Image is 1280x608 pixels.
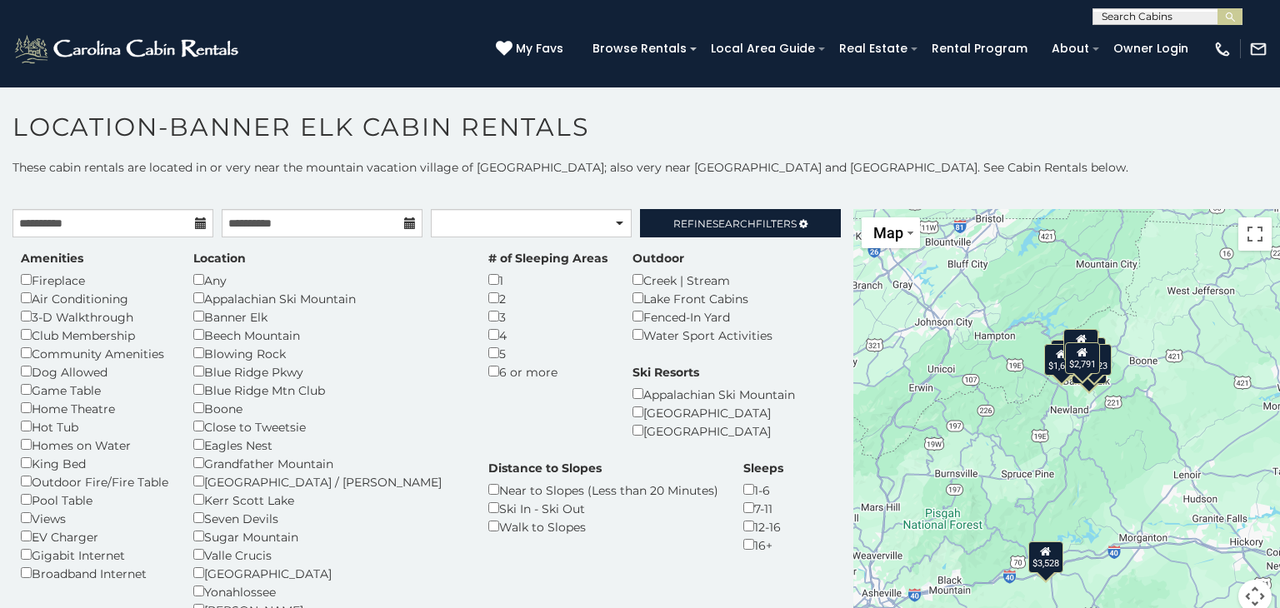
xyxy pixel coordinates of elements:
div: 1 [488,271,607,289]
img: White-1-2.png [12,32,243,66]
div: Near to Slopes (Less than 20 Minutes) [488,481,718,499]
img: phone-regular-white.png [1213,40,1232,58]
div: [GEOGRAPHIC_DATA] [632,403,795,421]
div: $4,319 [1072,352,1107,384]
div: $1,622 [1044,344,1079,376]
a: Real Estate [831,36,916,62]
div: 6 or more [488,362,607,381]
div: 4 [488,326,607,344]
div: Views [21,509,168,527]
div: 1-6 [743,481,783,499]
div: EV Charger [21,527,168,546]
div: Boone [193,399,463,417]
a: Owner Login [1105,36,1197,62]
div: Water Sport Activities [632,326,772,344]
label: Amenities [21,250,83,267]
button: Toggle fullscreen view [1238,217,1272,251]
a: Local Area Guide [702,36,823,62]
label: Distance to Slopes [488,460,602,476]
div: Hot Tub [21,417,168,436]
a: My Favs [496,40,567,58]
div: Fenced-In Yard [632,307,772,326]
div: Sugar Mountain [193,527,463,546]
div: [GEOGRAPHIC_DATA] / [PERSON_NAME] [193,472,463,491]
a: Rental Program [923,36,1036,62]
div: Dog Allowed [21,362,168,381]
div: Outdoor Fire/Fire Table [21,472,168,491]
div: Close to Tweetsie [193,417,463,436]
label: Location [193,250,246,267]
div: Lake Front Cabins [632,289,772,307]
div: Creek | Stream [632,271,772,289]
div: Yonahlossee [193,582,463,601]
label: Sleeps [743,460,783,476]
label: # of Sleeping Areas [488,250,607,267]
span: Search [712,217,756,230]
span: Map [873,224,903,242]
div: Blue Ridge Mtn Club [193,381,463,399]
div: Valle Crucis [193,546,463,564]
div: Homes on Water [21,436,168,454]
div: Any [193,271,463,289]
div: Club Membership [21,326,168,344]
div: 12-16 [743,517,783,536]
div: Eagles Nest [193,436,463,454]
div: Air Conditioning [21,289,168,307]
div: 2 [488,289,607,307]
div: Community Amenities [21,344,168,362]
div: Beech Mountain [193,326,463,344]
div: Blue Ridge Pkwy [193,362,463,381]
div: $2,791 [1065,342,1100,374]
div: 5 [488,344,607,362]
div: 7-11 [743,499,783,517]
label: Ski Resorts [632,364,699,381]
a: Browse Rentals [584,36,695,62]
div: Banner Elk [193,307,463,326]
div: 16+ [743,536,783,554]
span: My Favs [516,40,563,57]
div: Appalachian Ski Mountain [632,385,795,403]
span: Refine Filters [673,217,797,230]
div: Broadband Internet [21,564,168,582]
div: Pool Table [21,491,168,509]
a: RefineSearchFilters [640,209,841,237]
div: [GEOGRAPHIC_DATA] [632,421,795,440]
div: 3 [488,307,607,326]
div: Appalachian Ski Mountain [193,289,463,307]
div: Home Theatre [21,399,168,417]
div: Ski In - Ski Out [488,499,718,517]
label: Outdoor [632,250,684,267]
div: Game Table [21,381,168,399]
div: 3-D Walkthrough [21,307,168,326]
button: Change map style [862,217,920,248]
div: Walk to Slopes [488,517,718,536]
div: Kerr Scott Lake [193,491,463,509]
a: About [1043,36,1097,62]
div: King Bed [21,454,168,472]
div: [GEOGRAPHIC_DATA] [193,564,463,582]
div: Gigabit Internet [21,546,168,564]
div: Grandfather Mountain [193,454,463,472]
img: mail-regular-white.png [1249,40,1267,58]
div: Blowing Rock [193,344,463,362]
div: $1,723 [1077,344,1112,376]
div: Seven Devils [193,509,463,527]
div: Fireplace [21,271,168,289]
div: $1,779 [1063,329,1098,361]
div: $3,528 [1028,541,1063,572]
